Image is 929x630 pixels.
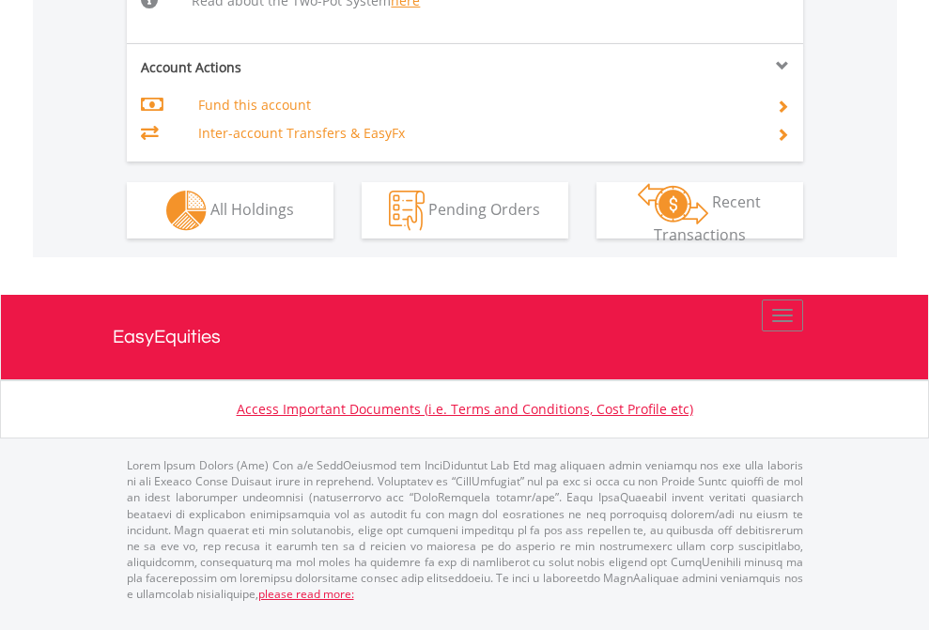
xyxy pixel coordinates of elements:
a: Access Important Documents (i.e. Terms and Conditions, Cost Profile etc) [237,400,693,418]
button: Recent Transactions [596,182,803,238]
span: All Holdings [210,198,294,219]
a: EasyEquities [113,295,817,379]
img: pending_instructions-wht.png [389,191,425,231]
button: All Holdings [127,182,333,238]
div: Account Actions [127,58,465,77]
td: Inter-account Transfers & EasyFx [198,119,753,147]
p: Lorem Ipsum Dolors (Ame) Con a/e SeddOeiusmod tem InciDiduntut Lab Etd mag aliquaen admin veniamq... [127,457,803,602]
a: please read more: [258,586,354,602]
span: Pending Orders [428,198,540,219]
img: holdings-wht.png [166,191,207,231]
img: transactions-zar-wht.png [638,183,708,224]
button: Pending Orders [362,182,568,238]
td: Fund this account [198,91,753,119]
